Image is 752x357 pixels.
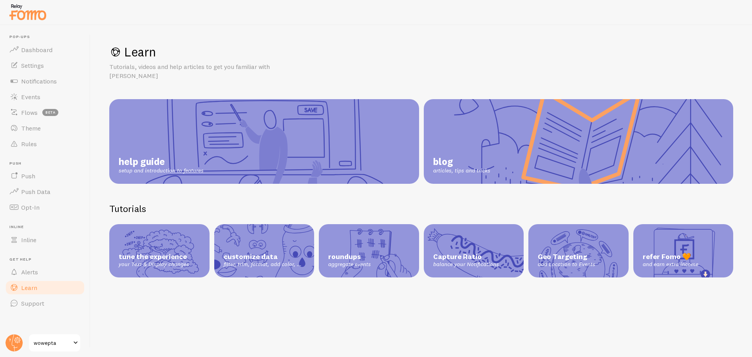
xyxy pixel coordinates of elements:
span: Push [9,161,85,166]
span: Alerts [21,268,38,276]
span: Push Data [21,188,51,196]
span: Capture Ratio [433,252,515,261]
span: Pop-ups [9,34,85,40]
a: Push Data [5,184,85,199]
span: add Location to Events [538,261,619,268]
span: roundups [328,252,410,261]
span: balance your Notifications [433,261,515,268]
span: wowepta [34,338,71,348]
span: help guide [119,156,204,167]
span: refer Fomo 🧡 [643,252,724,261]
span: tune the experience [119,252,200,261]
span: Notifications [21,77,57,85]
a: Opt-In [5,199,85,215]
span: blog [433,156,490,167]
a: Theme [5,120,85,136]
span: Opt-In [21,203,40,211]
span: Get Help [9,257,85,262]
span: Inline [9,225,85,230]
span: Push [21,172,35,180]
a: Alerts [5,264,85,280]
a: Learn [5,280,85,295]
a: wowepta [28,333,81,352]
span: aggregate events [328,261,410,268]
a: Inline [5,232,85,248]
a: help guide setup and introduction to features [109,99,419,184]
span: Dashboard [21,46,52,54]
h1: Learn [109,44,733,60]
span: setup and introduction to features [119,167,204,174]
span: customize data [224,252,305,261]
span: Flows [21,109,38,116]
img: fomo-relay-logo-orange.svg [8,2,47,22]
span: Inline [21,236,36,244]
a: Support [5,295,85,311]
a: Notifications [5,73,85,89]
a: Dashboard [5,42,85,58]
span: Events [21,93,40,101]
a: Flows beta [5,105,85,120]
span: your Text & Display changes [119,261,200,268]
span: filter, trim, format, add color, ... [224,261,305,268]
span: beta [42,109,58,116]
a: Push [5,168,85,184]
h2: Tutorials [109,203,733,215]
span: Geo Targeting [538,252,619,261]
a: Rules [5,136,85,152]
a: Events [5,89,85,105]
span: articles, tips and tricks [433,167,490,174]
span: Support [21,299,44,307]
span: and earn extra income [643,261,724,268]
span: Theme [21,124,41,132]
p: Tutorials, videos and help articles to get you familiar with [PERSON_NAME] [109,62,297,80]
a: Settings [5,58,85,73]
span: Learn [21,284,37,292]
a: blog articles, tips and tricks [424,99,734,184]
span: Settings [21,62,44,69]
span: Rules [21,140,37,148]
